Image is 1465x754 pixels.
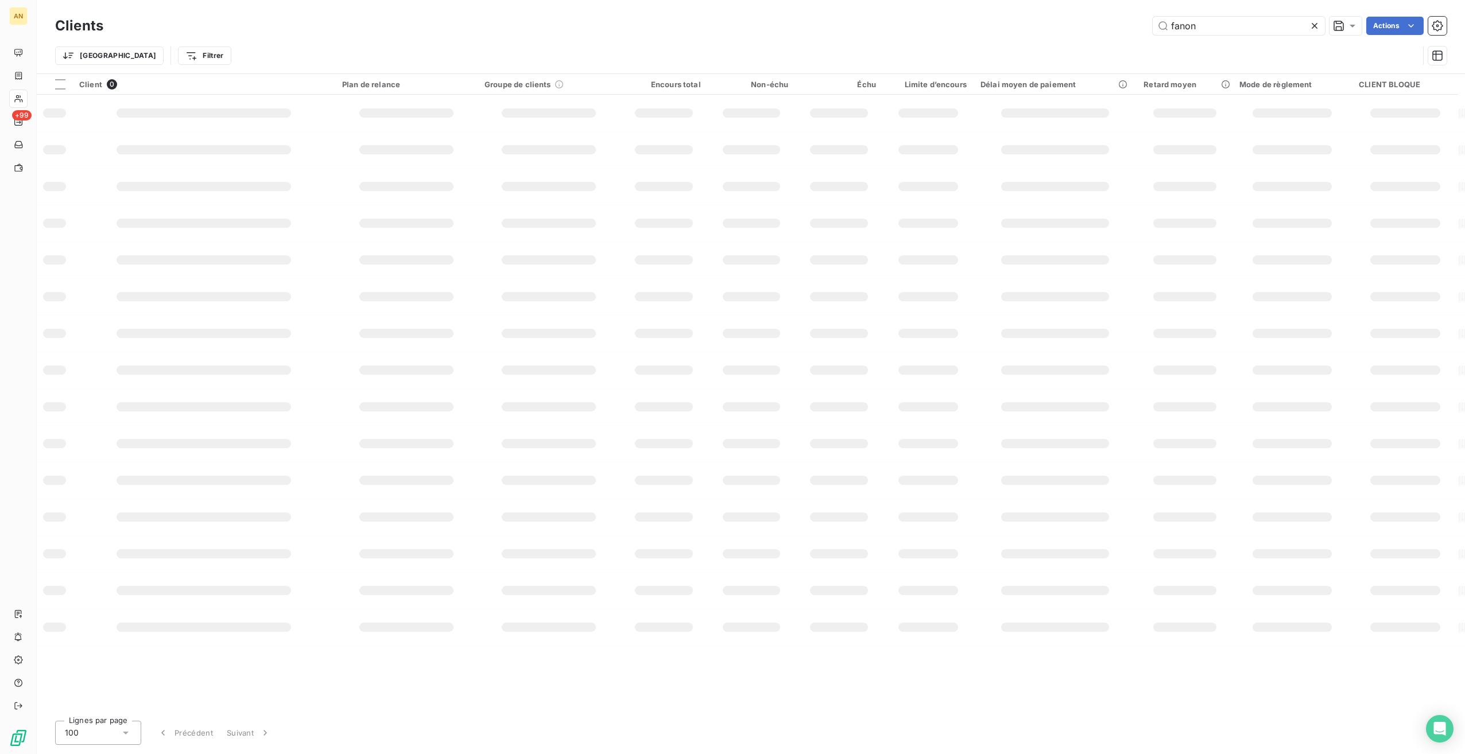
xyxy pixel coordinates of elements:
[9,729,28,747] img: Logo LeanPay
[9,7,28,25] div: AN
[627,80,701,89] div: Encours total
[802,80,876,89] div: Échu
[890,80,967,89] div: Limite d’encours
[150,721,220,745] button: Précédent
[55,46,164,65] button: [GEOGRAPHIC_DATA]
[1359,80,1451,89] div: CLIENT BLOQUE
[178,46,231,65] button: Filtrer
[12,110,32,121] span: +99
[342,80,471,89] div: Plan de relance
[715,80,789,89] div: Non-échu
[1144,80,1226,89] div: Retard moyen
[980,80,1130,89] div: Délai moyen de paiement
[220,721,278,745] button: Suivant
[1153,17,1325,35] input: Rechercher
[55,15,103,36] h3: Clients
[107,79,117,90] span: 0
[1366,17,1424,35] button: Actions
[79,80,102,89] span: Client
[1239,80,1345,89] div: Mode de règlement
[65,727,79,739] span: 100
[1426,715,1454,743] div: Open Intercom Messenger
[485,80,551,89] span: Groupe de clients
